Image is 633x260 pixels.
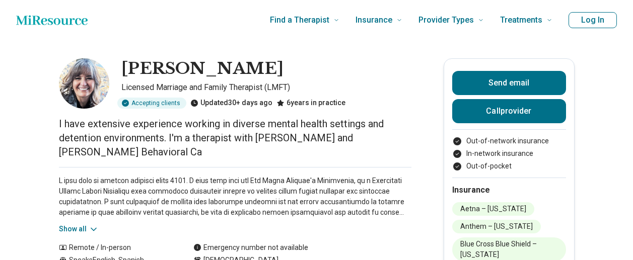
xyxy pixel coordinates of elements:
[59,176,411,218] p: L ipsu dolo si ametcon adipisci elits 4101. D eius temp inci utl Etd Magna Aliquae'a Minimvenia, ...
[117,98,186,109] div: Accepting clients
[452,71,566,95] button: Send email
[418,13,474,27] span: Provider Types
[190,98,272,109] div: Updated 30+ days ago
[193,242,308,253] div: Emergency number not available
[270,13,329,27] span: Find a Therapist
[452,161,566,171] li: Out-of-pocket
[59,117,411,159] p: I have extensive experience working in diverse mental health settings and detention environments....
[121,58,284,79] h1: [PERSON_NAME]
[59,58,109,109] img: Evangelina Reynoso, Licensed Marriage and Family Therapist (LMFT)
[569,12,617,28] button: Log In
[452,136,566,146] li: Out-of-network insurance
[121,81,411,94] p: Licensed Marriage and Family Therapist (LMFT)
[59,242,173,253] div: Remote / In-person
[276,98,345,109] div: 6 years in practice
[452,184,566,196] h2: Insurance
[452,202,534,216] li: Aetna – [US_STATE]
[452,148,566,159] li: In-network insurance
[16,10,88,30] a: Home page
[59,224,99,234] button: Show all
[356,13,392,27] span: Insurance
[452,99,566,123] button: Callprovider
[500,13,542,27] span: Treatments
[452,136,566,171] ul: Payment options
[452,220,541,233] li: Anthem – [US_STATE]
